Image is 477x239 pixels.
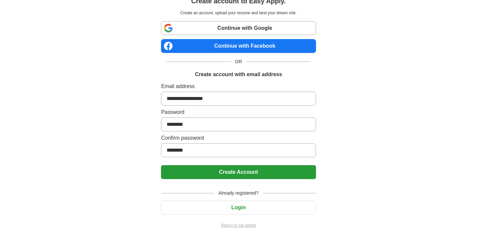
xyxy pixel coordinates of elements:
[195,71,282,78] h1: Create account with email address
[231,58,246,65] span: OR
[161,222,316,228] a: Return to job advert
[161,205,316,210] a: Login
[161,39,316,53] a: Continue with Facebook
[161,82,316,90] label: Email address
[161,21,316,35] a: Continue with Google
[162,10,314,16] p: Create an account, upload your resume and land your dream role.
[161,165,316,179] button: Create Account
[161,201,316,215] button: Login
[161,108,316,116] label: Password
[161,134,316,142] label: Confirm password
[214,190,262,197] span: Already registered?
